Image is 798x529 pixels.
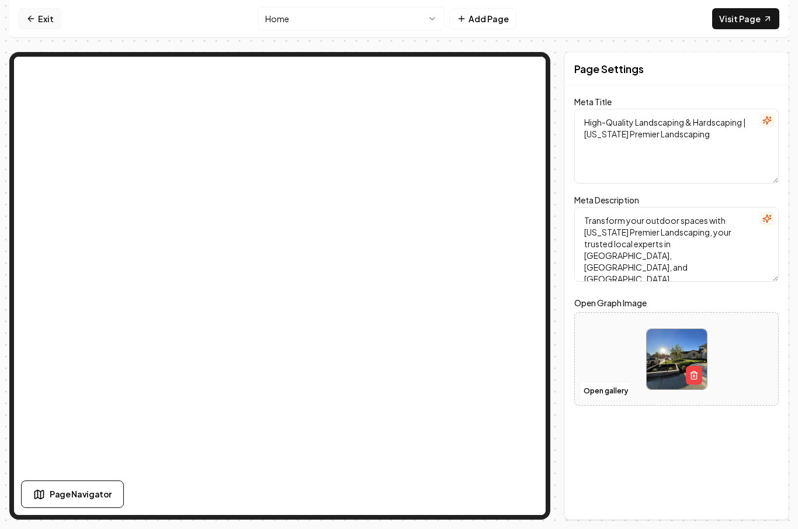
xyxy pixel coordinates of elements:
a: Exit [19,8,61,29]
h2: Page Settings [574,61,644,77]
label: Meta Description [574,195,639,205]
button: Page Navigator [21,480,124,508]
label: Meta Title [574,96,612,107]
label: Open Graph Image [574,296,779,310]
img: image [647,329,707,389]
a: Visit Page [712,8,779,29]
button: Add Page [449,8,516,29]
span: Page Navigator [50,488,112,500]
button: Open gallery [580,382,632,400]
